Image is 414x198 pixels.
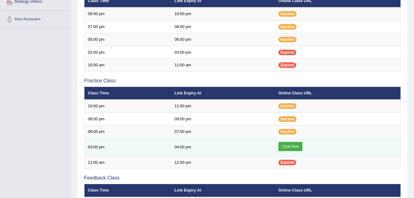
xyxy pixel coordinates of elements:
td: 09:00 pm [171,113,275,126]
td: 04:00 pm [171,138,275,156]
th: Link Expiry At [171,184,275,197]
span: Inactive [278,11,297,17]
th: Class Time [84,184,171,197]
td: 09:00 pm [84,7,171,20]
td: 02:00 pm [84,46,171,59]
span: Expired [278,160,296,165]
td: 10:00 pm [171,7,275,20]
span: Inactive [278,116,297,122]
a: Your Account [0,11,71,26]
td: 07:00 pm [171,126,275,138]
a: Click Here [278,142,302,151]
h3: Practice Class [84,78,401,84]
td: 11:00 am [171,59,275,72]
span: Expired [278,50,296,55]
th: Online Class URL [275,87,400,100]
span: Inactive [278,129,297,134]
th: Class Time [84,87,171,100]
td: 11:00 am [84,156,171,169]
th: Online Class URL [275,184,400,197]
span: Inactive [278,103,297,109]
td: 05:00 pm [84,33,171,46]
span: Expired [278,62,296,68]
td: 06:00 pm [171,33,275,46]
span: Inactive [278,24,297,30]
td: 08:00 pm [171,20,275,33]
td: 08:00 pm [84,113,171,126]
td: 10:00 pm [84,100,171,113]
td: 06:00 pm [84,126,171,138]
th: Link Expiry At [171,87,275,100]
td: 11:00 pm [171,100,275,113]
span: Inactive [278,37,297,42]
td: 10:00 am [84,59,171,72]
td: 03:00 pm [84,138,171,156]
h3: Feedback Class [84,175,401,181]
td: 07:00 pm [84,20,171,33]
td: 03:00 pm [171,46,275,59]
td: 12:00 pm [171,156,275,169]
